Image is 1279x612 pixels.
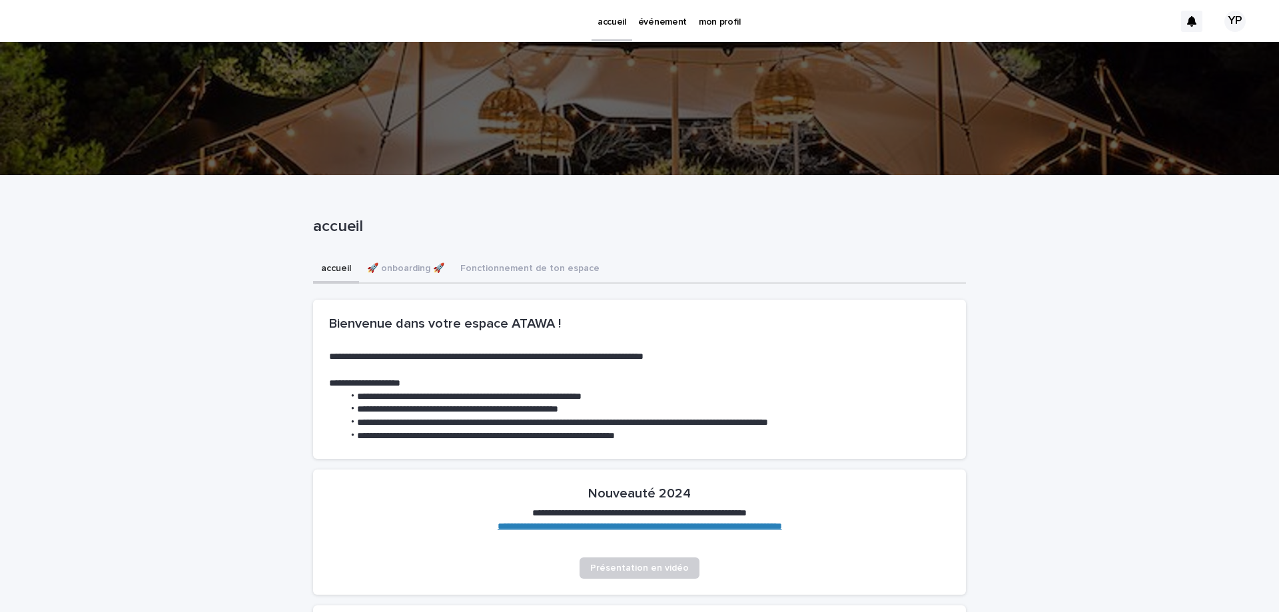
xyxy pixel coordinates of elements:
[329,316,950,332] h2: Bienvenue dans votre espace ATAWA !
[452,256,608,284] button: Fonctionnement de ton espace
[313,256,359,284] button: accueil
[1224,11,1246,32] div: YP
[588,485,691,501] h2: Nouveauté 2024
[359,256,452,284] button: 🚀 onboarding 🚀
[27,8,156,35] img: Ls34BcGeRexTGTNfXpUC
[313,217,961,236] p: accueil
[580,557,699,579] a: Présentation en vidéo
[590,563,689,573] span: Présentation en vidéo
